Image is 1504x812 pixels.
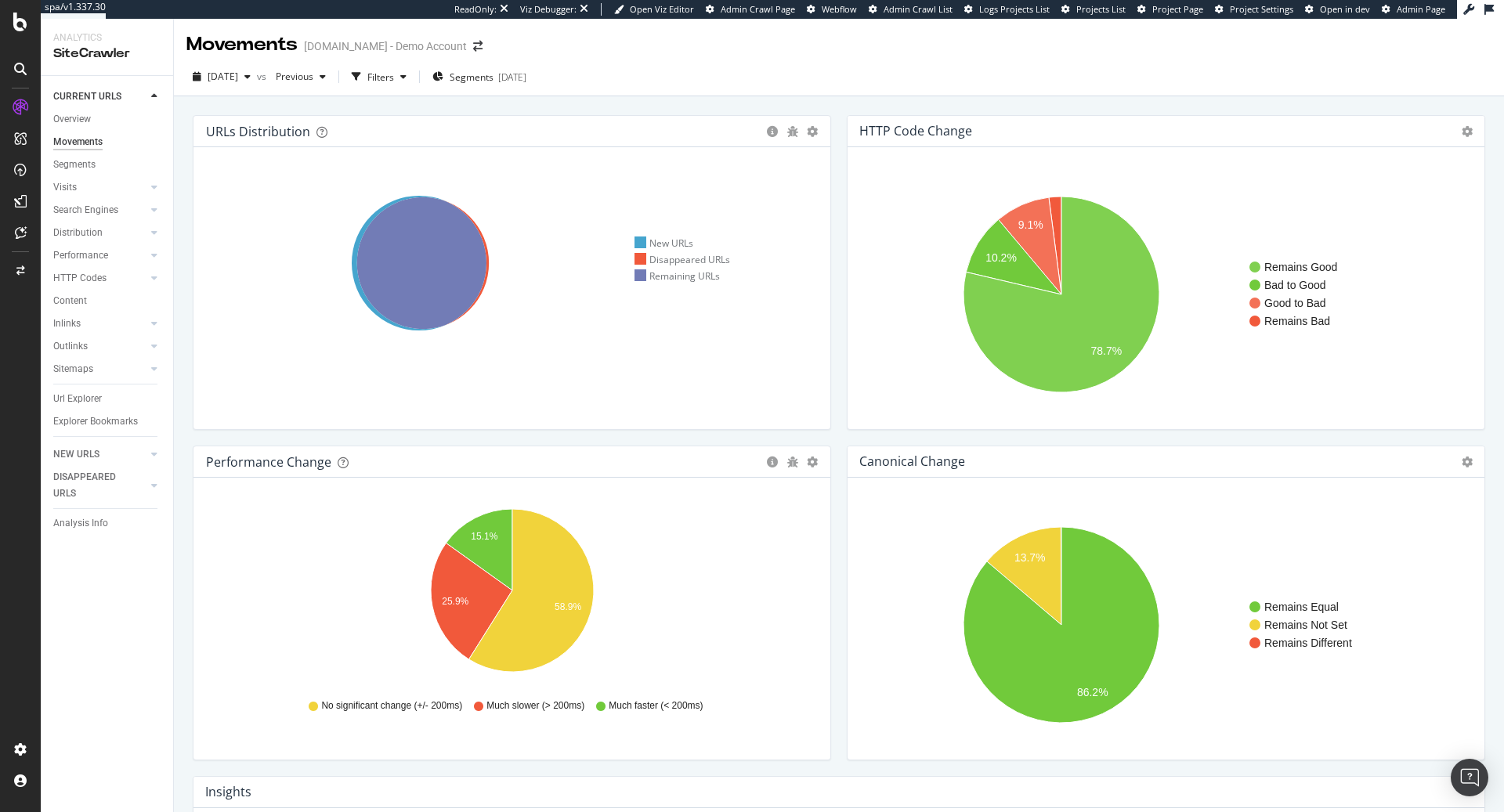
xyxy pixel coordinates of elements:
button: Previous [269,64,332,89]
text: 15.1% [471,531,497,542]
div: Overview [53,111,91,128]
div: NEW URLS [53,446,99,463]
text: 86.2% [1077,687,1108,699]
div: Inlinks [53,316,81,332]
span: Project Settings [1230,3,1293,15]
div: [DATE] [498,70,526,84]
div: Explorer Bookmarks [53,413,138,430]
text: 13.7% [1014,551,1046,564]
svg: A chart. [206,503,819,684]
span: Open in dev [1320,3,1370,15]
div: Search Engines [53,202,118,218]
a: Project Settings [1215,3,1293,16]
text: 78.7% [1090,345,1122,358]
a: Sitemaps [53,361,146,377]
a: Webflow [807,3,857,16]
a: Explorer Bookmarks [53,413,162,430]
a: HTTP Codes [53,270,146,287]
text: 25.9% [442,597,468,608]
span: Admin Crawl List [884,3,953,15]
a: Admin Crawl List [869,3,953,16]
div: Analytics [53,31,161,45]
a: Admin Page [1382,3,1445,16]
span: Project Page [1152,3,1203,15]
div: ReadOnly: [454,3,497,16]
h4: Canonical Change [859,451,965,472]
span: vs [257,70,269,83]
text: Bad to Good [1264,279,1326,291]
span: Much faster (< 200ms) [609,699,703,713]
a: Visits [53,179,146,196]
span: Much slower (> 200ms) [486,699,584,713]
div: Sitemaps [53,361,93,377]
a: Search Engines [53,202,146,218]
span: Open Viz Editor [630,3,694,15]
div: Visits [53,179,77,196]
div: Disappeared URLs [634,253,731,266]
a: Analysis Info [53,515,162,532]
div: DISAPPEARED URLS [53,469,132,502]
text: Remains Good [1264,261,1337,273]
a: Project Page [1137,3,1203,16]
span: No significant change (+/- 200ms) [321,699,462,713]
div: Url Explorer [53,391,102,407]
div: Outlinks [53,338,88,355]
div: Viz Debugger: [520,3,577,16]
svg: A chart. [860,503,1473,747]
text: Remains Equal [1264,601,1339,613]
div: bug [786,457,799,467]
div: HTTP Codes [53,270,107,287]
button: Segments[DATE] [426,64,533,89]
a: Projects List [1061,3,1126,16]
div: Open Intercom Messenger [1451,759,1488,796]
div: Content [53,293,87,309]
a: Content [53,293,162,309]
div: gear [807,457,818,467]
i: Options [1462,457,1473,467]
a: NEW URLS [53,446,146,463]
text: Remains Not Set [1264,619,1347,631]
a: Inlinks [53,316,146,332]
text: 10.2% [985,251,1017,264]
a: Open in dev [1305,3,1370,16]
text: 58.9% [555,601,581,612]
div: CURRENT URLS [53,88,121,105]
a: Overview [53,111,162,128]
text: Remains Different [1264,637,1352,649]
span: Webflow [822,3,857,15]
button: [DATE] [186,64,257,89]
a: Outlinks [53,338,146,355]
div: Movements [186,31,298,58]
div: URLs Distribution [206,124,310,139]
div: Performance [53,247,108,264]
div: [DOMAIN_NAME] - Demo Account [304,38,467,54]
div: Distribution [53,225,103,241]
div: SiteCrawler [53,45,161,63]
div: circle-info [766,126,779,137]
span: 2025 Sep. 15th [208,70,238,83]
a: Open Viz Editor [614,3,694,16]
div: New URLs [634,236,694,250]
h4: Insights [205,781,251,803]
a: Movements [53,134,162,150]
a: Logs Projects List [964,3,1050,16]
text: 9.1% [1018,218,1043,231]
div: Movements [53,134,103,150]
span: Projects List [1076,3,1126,15]
span: Segments [450,70,493,84]
span: Previous [269,70,313,83]
svg: A chart. [860,172,1473,417]
a: DISAPPEARED URLS [53,469,146,502]
div: Segments [53,157,96,173]
div: circle-info [766,457,779,467]
div: Analysis Info [53,515,108,532]
a: Distribution [53,225,146,241]
span: Logs Projects List [979,3,1050,15]
span: Admin Page [1397,3,1445,15]
text: Remains Bad [1264,315,1330,327]
div: gear [807,126,818,137]
div: Performance Change [206,454,331,470]
div: arrow-right-arrow-left [473,41,483,52]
